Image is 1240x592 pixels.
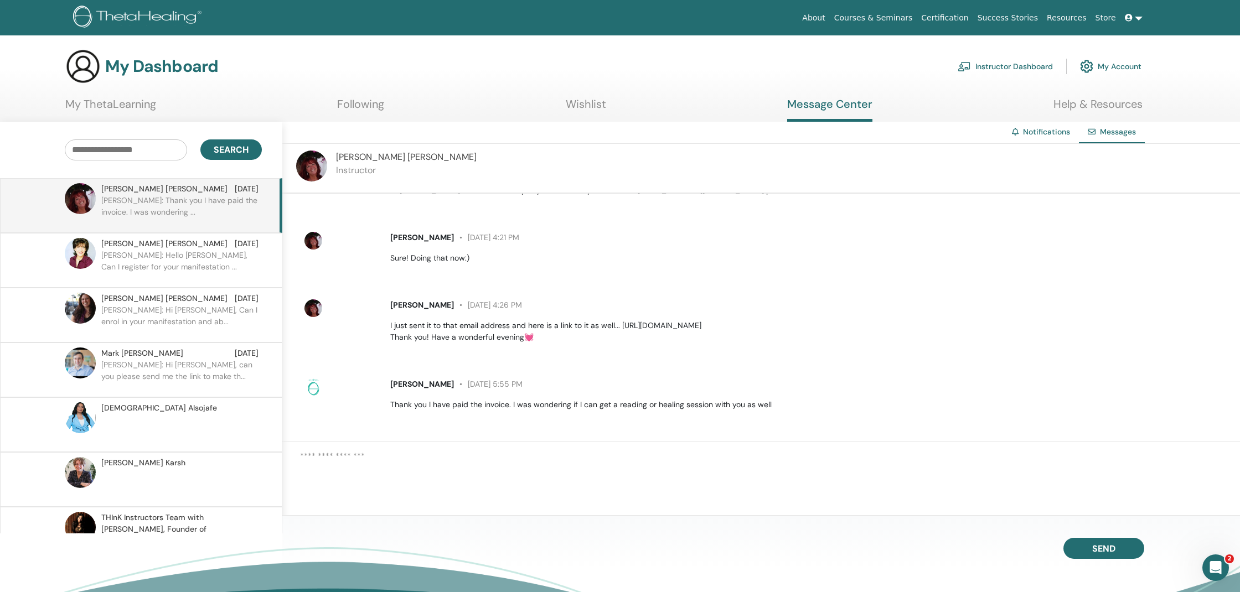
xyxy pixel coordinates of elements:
[65,457,96,488] img: default.jpg
[337,97,384,119] a: Following
[390,399,1227,411] p: Thank you I have paid the invoice. I was wondering if I can get a reading or healing session with...
[1023,127,1070,137] a: Notifications
[454,300,522,310] span: [DATE] 4:26 PM
[1080,57,1093,76] img: cog.svg
[1091,8,1120,28] a: Store
[304,378,322,396] img: no-photo.png
[1053,97,1143,119] a: Help & Resources
[200,139,262,160] button: Search
[1225,554,1234,563] span: 2
[1100,127,1136,137] span: Messages
[101,457,185,469] span: [PERSON_NAME] Karsh
[304,232,322,250] img: default.jpg
[1080,54,1141,79] a: My Account
[65,238,96,269] img: default.jpg
[973,8,1042,28] a: Success Stories
[65,49,101,84] img: generic-user-icon.jpg
[787,97,872,122] a: Message Center
[101,402,217,414] span: [DEMOGRAPHIC_DATA] Alsojafe
[101,293,228,304] span: [PERSON_NAME] [PERSON_NAME]
[1042,8,1091,28] a: Resources
[101,250,262,283] p: [PERSON_NAME]: Hello [PERSON_NAME], Can I register for your manifestation ...
[65,293,96,324] img: default.jpg
[101,512,259,547] span: THInK Instructors Team with [PERSON_NAME], Founder of ThetaHealing®
[798,8,829,28] a: About
[101,359,262,392] p: [PERSON_NAME]: Hi [PERSON_NAME], can you please send me the link to make th...
[390,379,454,389] span: [PERSON_NAME]
[65,97,156,119] a: My ThetaLearning
[958,54,1053,79] a: Instructor Dashboard
[390,232,454,242] span: [PERSON_NAME]
[566,97,606,119] a: Wishlist
[336,164,477,177] p: Instructor
[1202,554,1229,581] iframe: Intercom live chat
[101,304,262,337] p: [PERSON_NAME]: Hi [PERSON_NAME], Can I enrol in your manifestation and ab...
[454,379,523,389] span: [DATE] 5:55 PM
[101,238,228,250] span: [PERSON_NAME] [PERSON_NAME]
[235,183,259,195] span: [DATE]
[73,6,205,30] img: logo.png
[296,150,327,181] img: default.jpg
[101,195,262,228] p: [PERSON_NAME]: Thank you I have paid the invoice. I was wondering ...
[101,183,228,195] span: [PERSON_NAME] [PERSON_NAME]
[235,347,259,359] span: [DATE]
[336,151,477,163] span: [PERSON_NAME] [PERSON_NAME]
[105,56,218,76] h3: My Dashboard
[65,347,96,378] img: default.jpg
[101,347,183,359] span: Mark [PERSON_NAME]
[830,8,917,28] a: Courses & Seminars
[65,512,96,543] img: default.jpg
[390,300,454,310] span: [PERSON_NAME]
[1063,538,1144,559] button: Send
[65,183,96,214] img: default.jpg
[214,144,249,155] span: Search
[65,402,96,433] img: default.jpg
[304,299,322,317] img: default.jpg
[1092,543,1115,554] span: Send
[454,232,519,242] span: [DATE] 4:21 PM
[917,8,973,28] a: Certification
[235,293,259,304] span: [DATE]
[958,61,971,71] img: chalkboard-teacher.svg
[235,238,259,250] span: [DATE]
[390,320,1227,343] p: I just sent it to that email address and here is a link to it as well... [URL][DOMAIN_NAME] Thank...
[390,252,1227,264] p: Sure! Doing that now:)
